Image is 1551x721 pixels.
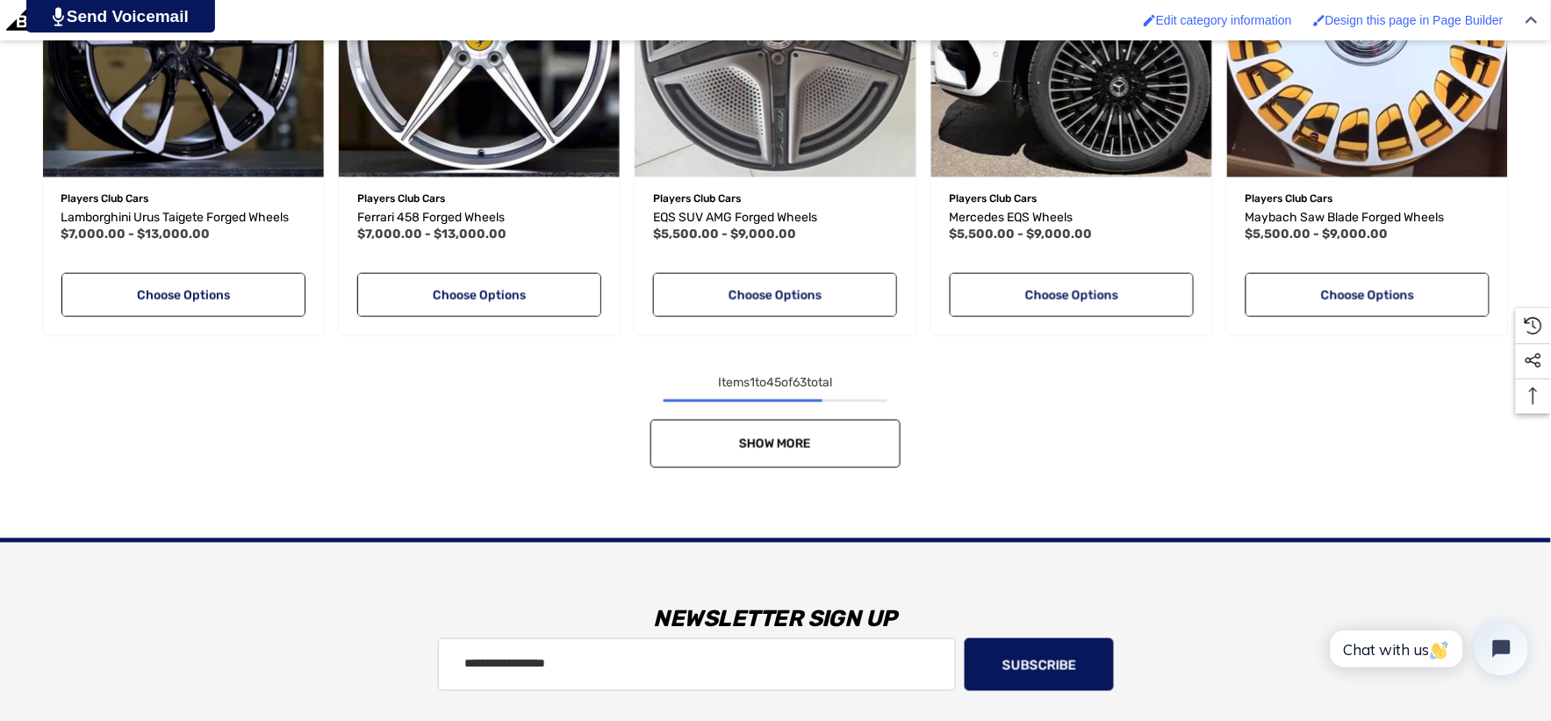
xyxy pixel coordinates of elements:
span: 1 [750,375,756,390]
a: Choose Options [357,273,601,317]
a: Maybach Saw Blade Forged Wheels,Price range from $5,500.00 to $9,000.00 [1246,207,1490,228]
button: Subscribe [965,638,1114,691]
span: Design this page in Page Builder [1325,13,1504,27]
svg: Social Media [1525,352,1542,370]
span: Mercedes EQS Wheels [950,210,1073,225]
p: Players Club Cars [61,187,305,210]
span: EQS SUV AMG Forged Wheels [653,210,817,225]
iframe: Tidio Chat [1311,608,1543,690]
span: Lamborghini Urus Taigete Forged Wheels [61,210,290,225]
svg: Top [1516,387,1551,405]
span: Show More [740,436,812,451]
span: $5,500.00 - $9,000.00 [1246,227,1389,242]
a: Mercedes EQS Wheels,Price range from $5,500.00 to $9,000.00 [950,207,1194,228]
a: EQS SUV AMG Forged Wheels,Price range from $5,500.00 to $9,000.00 [653,207,897,228]
span: $7,000.00 - $13,000.00 [357,227,506,242]
p: Players Club Cars [1246,187,1490,210]
h3: Newsletter Sign Up [22,594,1529,646]
a: Show More [650,420,901,468]
p: Players Club Cars [653,187,897,210]
div: Items to of total [35,372,1516,393]
span: Maybach Saw Blade Forged Wheels [1246,210,1445,225]
a: Choose Options [1246,273,1490,317]
p: Players Club Cars [950,187,1194,210]
img: PjwhLS0gR2VuZXJhdG9yOiBHcmF2aXQuaW8gLS0+PHN2ZyB4bWxucz0iaHR0cDovL3d3dy53My5vcmcvMjAwMC9zdmciIHhtb... [53,7,64,26]
a: Choose Options [653,273,897,317]
span: $7,000.00 - $13,000.00 [61,227,211,242]
a: Ferrari 458 Forged Wheels,Price range from $7,000.00 to $13,000.00 [357,207,601,228]
a: Design this page in Page Builder [1304,4,1512,36]
a: Lamborghini Urus Taigete Forged Wheels,Price range from $7,000.00 to $13,000.00 [61,207,305,228]
span: $5,500.00 - $9,000.00 [653,227,796,242]
a: Edit category information [1135,4,1301,36]
span: Edit category information [1156,13,1292,27]
a: Choose Options [950,273,1194,317]
span: 45 [767,375,782,390]
span: 63 [793,375,808,390]
span: Ferrari 458 Forged Wheels [357,210,505,225]
svg: Recently Viewed [1525,317,1542,335]
a: Choose Options [61,273,305,317]
nav: pagination [35,372,1516,468]
p: Players Club Cars [357,187,601,210]
span: $5,500.00 - $9,000.00 [950,227,1093,242]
